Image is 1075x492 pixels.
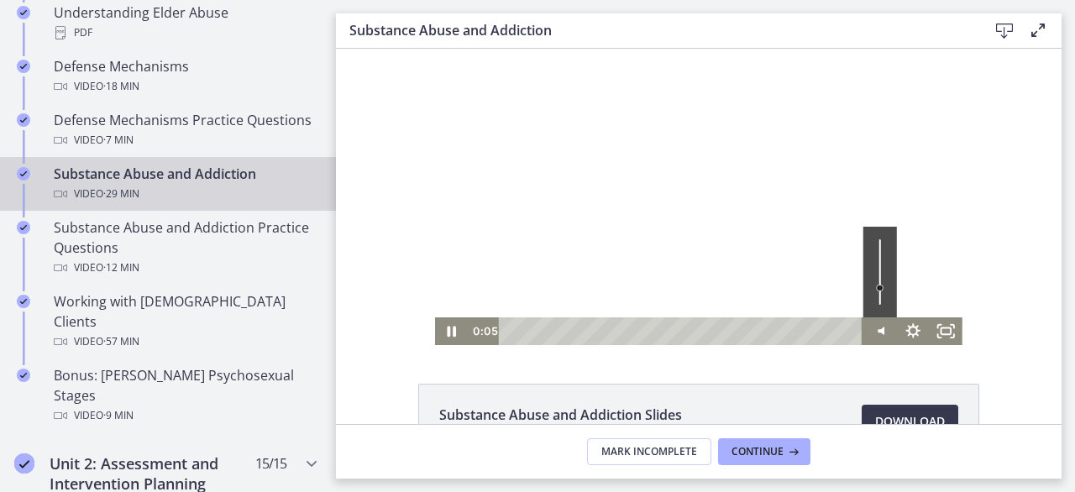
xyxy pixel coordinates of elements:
[17,113,30,127] i: Completed
[54,291,316,352] div: Working with [DEMOGRAPHIC_DATA] Clients
[54,217,316,278] div: Substance Abuse and Addiction Practice Questions
[594,269,627,296] button: Fullscreen
[732,445,784,458] span: Continue
[103,332,139,352] span: · 57 min
[54,184,316,204] div: Video
[54,76,316,97] div: Video
[527,178,560,269] div: Volume
[601,445,697,458] span: Mark Incomplete
[103,130,134,150] span: · 7 min
[439,405,682,425] span: Substance Abuse and Addiction Slides
[718,438,810,465] button: Continue
[103,76,139,97] span: · 18 min
[54,164,316,204] div: Substance Abuse and Addiction
[54,365,316,426] div: Bonus: [PERSON_NAME] Psychosexual Stages
[54,130,316,150] div: Video
[17,295,30,308] i: Completed
[54,110,316,150] div: Defense Mechanisms Practice Questions
[349,20,961,40] h3: Substance Abuse and Addiction
[875,411,945,432] span: Download
[54,332,316,352] div: Video
[17,221,30,234] i: Completed
[103,258,139,278] span: · 12 min
[17,60,30,73] i: Completed
[54,3,316,43] div: Understanding Elder Abuse
[54,56,316,97] div: Defense Mechanisms
[103,406,134,426] span: · 9 min
[54,258,316,278] div: Video
[587,438,711,465] button: Mark Incomplete
[255,453,286,474] span: 15 / 15
[17,167,30,181] i: Completed
[336,49,1062,345] iframe: Video Lesson
[17,6,30,19] i: Completed
[527,269,560,296] button: Mute
[103,184,139,204] span: · 29 min
[560,269,593,296] button: Show settings menu
[14,453,34,474] i: Completed
[54,23,316,43] div: PDF
[862,405,958,438] a: Download
[17,369,30,382] i: Completed
[54,406,316,426] div: Video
